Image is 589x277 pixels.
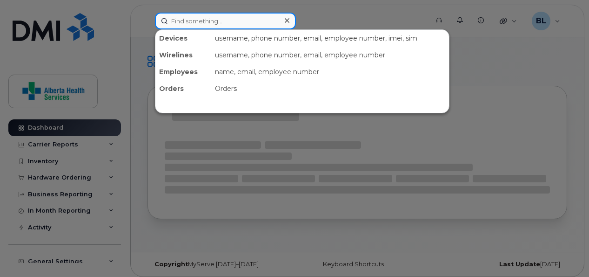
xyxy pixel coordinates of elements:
div: name, email, employee number [211,63,449,80]
div: Orders [155,80,211,97]
div: username, phone number, email, employee number, imei, sim [211,30,449,47]
div: Devices [155,30,211,47]
div: Orders [211,80,449,97]
div: username, phone number, email, employee number [211,47,449,63]
div: Wirelines [155,47,211,63]
div: Employees [155,63,211,80]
